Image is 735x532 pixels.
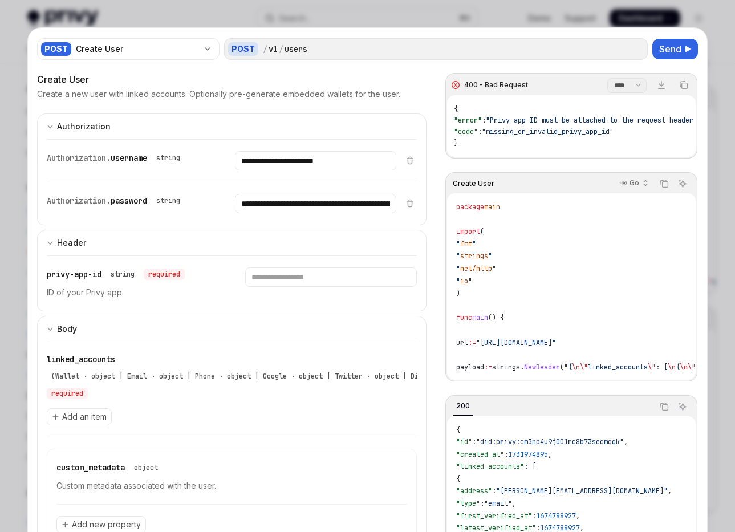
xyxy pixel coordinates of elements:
[47,286,218,299] p: ID of your Privy app.
[456,239,460,249] span: "
[676,363,680,372] span: {
[484,202,500,212] span: main
[480,499,484,508] span: :
[492,363,520,372] span: strings
[37,72,427,86] div: Create User
[496,486,668,496] span: "[PERSON_NAME][EMAIL_ADDRESS][DOMAIN_NAME]"
[456,251,460,261] span: "
[656,363,668,372] span: : [
[47,354,115,364] span: linked_accounts
[630,178,639,188] p: Go
[476,437,624,446] span: "did:privy:cm3np4u9j001rc8b73seqmqqk"
[504,450,508,459] span: :
[456,202,484,212] span: package
[460,251,488,261] span: strings
[456,474,460,484] span: {
[484,499,512,508] span: "email"
[456,313,472,322] span: func
[456,511,532,521] span: "first_verified_at"
[456,277,460,286] span: "
[456,425,460,434] span: {
[235,194,396,213] input: Enter password
[508,450,548,459] span: 1731974895
[532,511,536,521] span: :
[675,176,690,191] button: Ask AI
[680,363,688,372] span: \n
[688,363,696,372] span: \"
[269,43,278,55] div: v1
[57,322,77,336] div: Body
[47,388,88,399] div: required
[454,104,458,113] span: {
[472,239,476,249] span: "
[37,316,427,342] button: Expand input section
[564,363,572,372] span: "{
[482,127,614,136] span: "missing_or_invalid_privy_app_id"
[47,354,417,399] div: linked_accounts
[56,461,163,474] div: custom_metadata
[468,277,472,286] span: "
[47,151,185,165] div: Authorization.username
[57,120,111,133] div: Authorization
[657,176,672,191] button: Copy the contents from the code block
[111,196,147,206] span: password
[653,77,669,93] a: Download response file
[456,437,472,446] span: "id"
[492,486,496,496] span: :
[657,399,672,414] button: Copy the contents from the code block
[460,264,492,273] span: net/http
[56,462,125,473] span: custom_metadata
[245,267,416,287] input: Enter privy-app-id
[488,313,504,322] span: () {
[47,408,112,425] button: Add an item
[668,363,676,372] span: \n
[460,239,472,249] span: fmt
[111,153,147,163] span: username
[572,363,580,372] span: \n
[472,437,476,446] span: :
[62,411,107,423] span: Add an item
[403,156,417,165] button: Delete item
[456,486,492,496] span: "address"
[47,194,185,208] div: Authorization.password
[72,519,141,530] span: Add new property
[456,363,484,372] span: payload
[456,499,480,508] span: "type"
[37,37,220,61] button: POSTCreate User
[580,363,588,372] span: \"
[624,437,628,446] span: ,
[76,43,198,55] div: Create User
[460,277,468,286] span: io
[456,264,460,273] span: "
[476,338,556,347] span: "[URL][DOMAIN_NAME]"
[447,95,696,157] div: Response content
[285,43,307,55] div: users
[47,267,185,281] div: privy-app-id
[56,479,407,493] p: Custom metadata associated with the user.
[454,116,482,125] span: "error"
[520,363,524,372] span: .
[37,230,427,255] button: Expand input section
[524,363,560,372] span: NewReader
[47,196,111,206] span: Authorization.
[492,264,496,273] span: "
[652,39,698,59] button: Send
[47,269,101,279] span: privy-app-id
[588,363,648,372] span: linked_accounts
[456,462,524,471] span: "linked_accounts"
[472,313,488,322] span: main
[648,363,656,372] span: \"
[576,511,580,521] span: ,
[456,227,480,236] span: import
[453,399,473,413] div: 200
[560,363,564,372] span: (
[548,450,552,459] span: ,
[659,42,681,56] span: Send
[454,127,478,136] span: "code"
[456,450,504,459] span: "created_at"
[512,499,516,508] span: ,
[524,462,536,471] span: : [
[613,174,653,193] button: Go
[696,363,724,372] span: address
[144,269,185,280] div: required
